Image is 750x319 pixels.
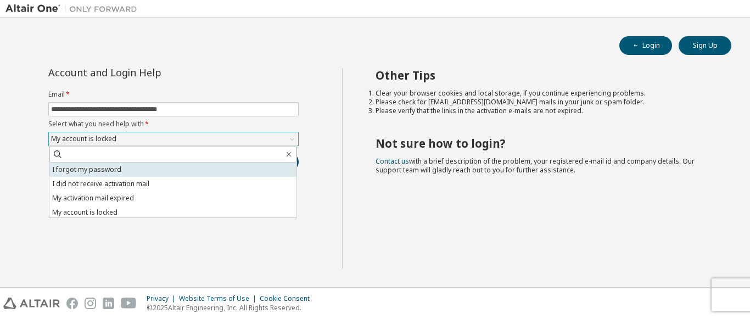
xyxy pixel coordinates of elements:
[66,298,78,309] img: facebook.svg
[5,3,143,14] img: Altair One
[49,163,296,177] li: I forgot my password
[48,90,299,99] label: Email
[48,120,299,128] label: Select what you need help with
[376,68,712,82] h2: Other Tips
[376,89,712,98] li: Clear your browser cookies and local storage, if you continue experiencing problems.
[376,136,712,150] h2: Not sure how to login?
[679,36,731,55] button: Sign Up
[376,107,712,115] li: Please verify that the links in the activation e-mails are not expired.
[619,36,672,55] button: Login
[147,294,179,303] div: Privacy
[376,98,712,107] li: Please check for [EMAIL_ADDRESS][DOMAIN_NAME] mails in your junk or spam folder.
[147,303,316,312] p: © 2025 Altair Engineering, Inc. All Rights Reserved.
[49,133,118,145] div: My account is locked
[103,298,114,309] img: linkedin.svg
[48,68,249,77] div: Account and Login Help
[49,132,298,145] div: My account is locked
[121,298,137,309] img: youtube.svg
[85,298,96,309] img: instagram.svg
[376,156,409,166] a: Contact us
[376,156,695,175] span: with a brief description of the problem, your registered e-mail id and company details. Our suppo...
[179,294,260,303] div: Website Terms of Use
[3,298,60,309] img: altair_logo.svg
[260,294,316,303] div: Cookie Consent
